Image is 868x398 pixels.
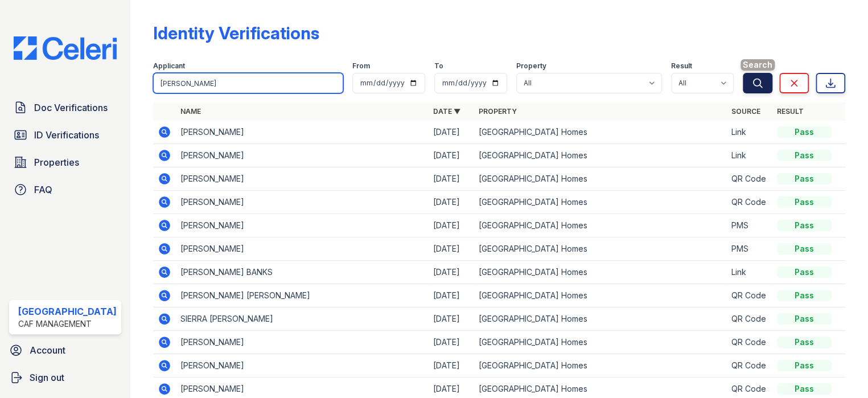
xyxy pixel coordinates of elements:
td: [DATE] [429,214,474,237]
td: [PERSON_NAME] BANKS [176,261,429,284]
img: CE_Logo_Blue-a8612792a0a2168367f1c8372b55b34899dd931a85d93a1a3d3e32e68fde9ad4.png [5,36,126,60]
div: Pass [777,126,832,138]
td: [DATE] [429,307,474,331]
td: [GEOGRAPHIC_DATA] Homes [474,331,727,354]
td: [GEOGRAPHIC_DATA] Homes [474,167,727,191]
span: Properties [34,155,79,169]
a: Property [479,107,517,116]
div: Pass [777,290,832,301]
div: Pass [777,220,832,231]
td: [PERSON_NAME] [176,354,429,378]
td: [PERSON_NAME] [176,121,429,144]
a: Properties [9,151,121,174]
td: [GEOGRAPHIC_DATA] Homes [474,354,727,378]
td: [GEOGRAPHIC_DATA] Homes [474,261,727,284]
td: [DATE] [429,144,474,167]
div: Pass [777,243,832,255]
td: QR Code [727,284,772,307]
td: Link [727,144,772,167]
td: [PERSON_NAME] [176,331,429,354]
a: Account [5,339,126,362]
td: [DATE] [429,237,474,261]
span: Account [30,343,65,357]
td: [PERSON_NAME] [176,237,429,261]
label: Result [671,61,692,71]
a: ID Verifications [9,124,121,146]
td: QR Code [727,167,772,191]
a: Source [731,107,760,116]
td: [PERSON_NAME] [176,144,429,167]
td: SIERRA [PERSON_NAME] [176,307,429,331]
a: Doc Verifications [9,96,121,119]
a: Result [777,107,804,116]
div: Pass [777,313,832,325]
td: [DATE] [429,284,474,307]
td: PMS [727,237,772,261]
td: PMS [727,214,772,237]
td: [DATE] [429,354,474,378]
td: QR Code [727,191,772,214]
td: [DATE] [429,191,474,214]
span: Sign out [30,371,64,384]
div: Pass [777,196,832,208]
label: Applicant [153,61,185,71]
label: To [434,61,443,71]
span: ID Verifications [34,128,99,142]
span: Doc Verifications [34,101,108,114]
label: From [352,61,370,71]
div: [GEOGRAPHIC_DATA] [18,305,117,318]
a: Date ▼ [433,107,460,116]
td: [DATE] [429,331,474,354]
label: Property [516,61,546,71]
td: Link [727,121,772,144]
td: [PERSON_NAME] [PERSON_NAME] [176,284,429,307]
div: Identity Verifications [153,23,319,43]
td: [GEOGRAPHIC_DATA] Homes [474,214,727,237]
td: Link [727,261,772,284]
td: [GEOGRAPHIC_DATA] Homes [474,144,727,167]
a: Sign out [5,366,126,389]
td: [GEOGRAPHIC_DATA] Homes [474,284,727,307]
td: [DATE] [429,121,474,144]
div: Pass [777,150,832,161]
td: [GEOGRAPHIC_DATA] Homes [474,237,727,261]
div: CAF Management [18,318,117,330]
td: [DATE] [429,261,474,284]
div: Pass [777,360,832,371]
div: Pass [777,173,832,184]
td: [PERSON_NAME] [176,167,429,191]
td: [DATE] [429,167,474,191]
td: [GEOGRAPHIC_DATA] Homes [474,121,727,144]
button: Search [743,73,772,93]
td: QR Code [727,307,772,331]
td: [GEOGRAPHIC_DATA] Homes [474,307,727,331]
td: QR Code [727,331,772,354]
td: [PERSON_NAME] [176,191,429,214]
div: Pass [777,266,832,278]
a: FAQ [9,178,121,201]
span: Search [741,59,775,71]
div: Pass [777,337,832,348]
div: Pass [777,383,832,395]
a: Name [180,107,201,116]
td: [GEOGRAPHIC_DATA] Homes [474,191,727,214]
span: FAQ [34,183,52,196]
td: [PERSON_NAME] [176,214,429,237]
td: QR Code [727,354,772,378]
input: Search by name or phone number [153,73,343,93]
